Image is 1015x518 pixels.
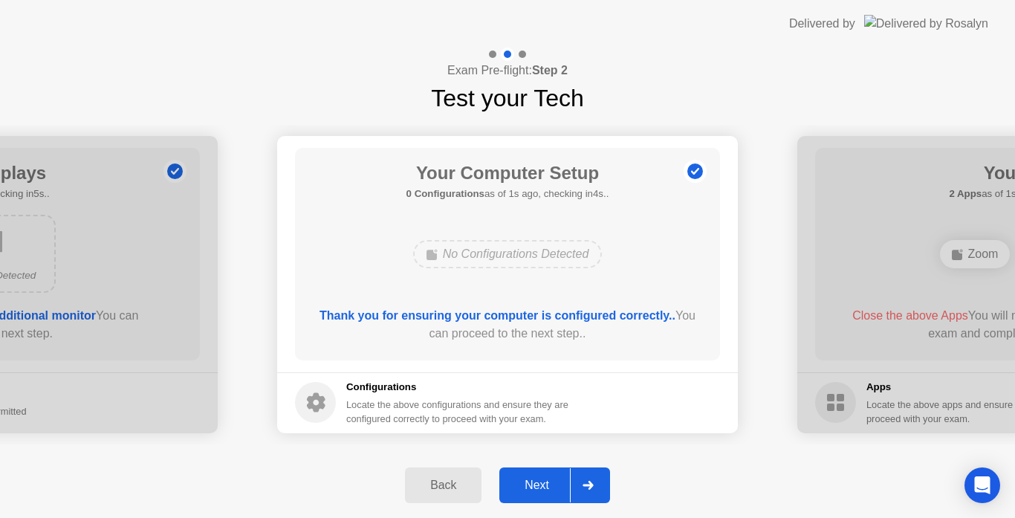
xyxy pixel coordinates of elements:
img: Delivered by Rosalyn [864,15,988,32]
b: Thank you for ensuring your computer is configured correctly.. [320,309,675,322]
h5: Configurations [346,380,571,395]
b: 0 Configurations [406,188,484,199]
div: Delivered by [789,15,855,33]
div: No Configurations Detected [413,240,603,268]
h1: Your Computer Setup [406,160,609,187]
button: Back [405,467,481,503]
div: Next [504,479,570,492]
h4: Exam Pre-flight: [447,62,568,80]
h5: as of 1s ago, checking in4s.. [406,187,609,201]
h1: Test your Tech [431,80,584,116]
div: Open Intercom Messenger [964,467,1000,503]
button: Next [499,467,610,503]
b: Step 2 [532,64,568,77]
div: You can proceed to the next step.. [317,307,699,343]
div: Back [409,479,477,492]
div: Locate the above configurations and ensure they are configured correctly to proceed with your exam. [346,398,571,426]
